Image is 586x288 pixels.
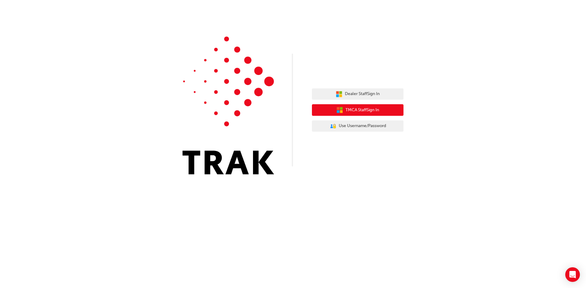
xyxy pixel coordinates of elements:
span: TMCA Staff Sign In [345,107,379,114]
span: Use Username/Password [339,123,386,130]
button: TMCA StaffSign In [312,104,403,116]
span: Dealer Staff Sign In [345,91,380,98]
div: Open Intercom Messenger [565,267,580,282]
button: Use Username/Password [312,120,403,132]
img: Trak [183,37,274,174]
button: Dealer StaffSign In [312,88,403,100]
